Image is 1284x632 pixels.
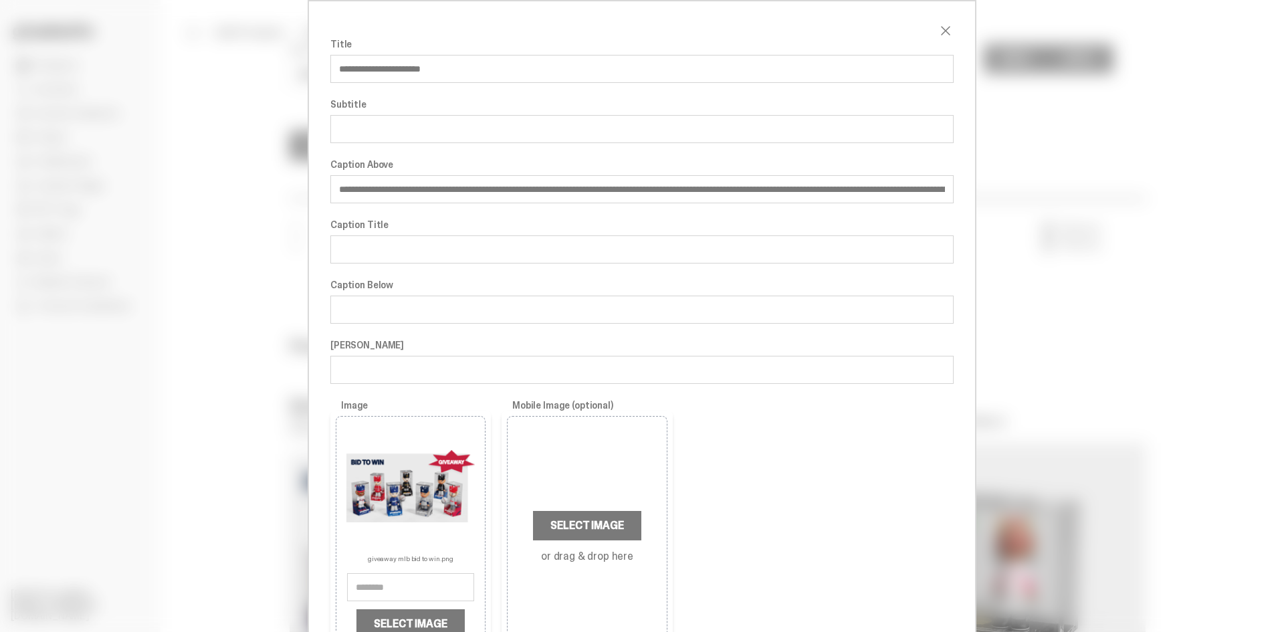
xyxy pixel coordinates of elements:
span: Image [341,399,368,411]
label: Subtitle [330,99,954,110]
label: or drag & drop here [541,551,633,562]
p: giveaway mlb bid to win.png [368,550,453,562]
label: Caption Above [330,159,954,170]
label: Caption Title [330,219,954,230]
label: Select Image [533,511,641,540]
button: close [938,23,954,39]
label: [PERSON_NAME] [330,340,954,350]
span: Mobile Image (optional) [512,399,613,411]
label: Caption Below [330,280,954,290]
img: giveaway%20mlb%20bid%20to%20win.png [346,422,475,550]
label: Title [330,39,954,49]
